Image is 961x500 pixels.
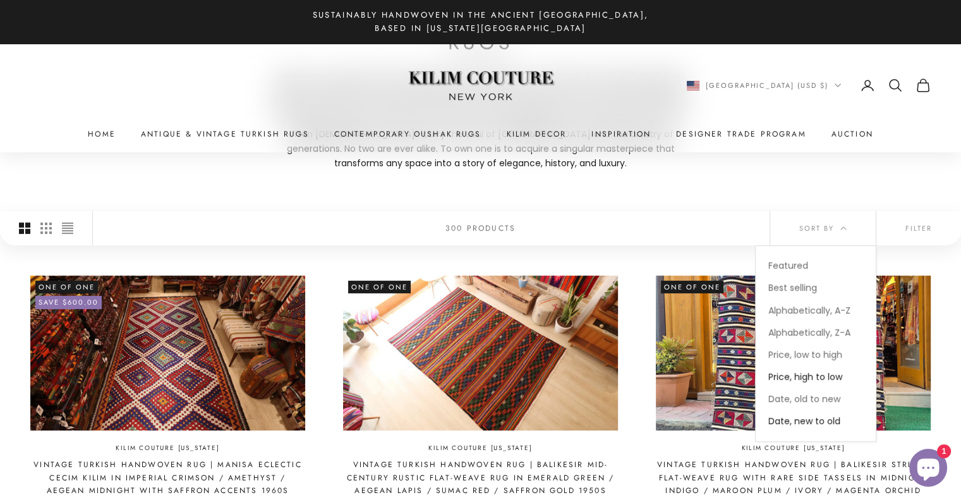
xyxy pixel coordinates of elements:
span: One of One [348,281,411,293]
span: Featured [768,259,808,272]
img: Logo of Kilim Couture New York [402,56,560,116]
button: Change country or currency [687,80,842,91]
p: Sustainably Handwoven in the Ancient [GEOGRAPHIC_DATA], Based in [US_STATE][GEOGRAPHIC_DATA] [304,8,658,35]
img: United States [687,81,699,90]
span: Date, new to old [768,415,840,427]
span: Date, old to new [768,393,840,405]
span: One of One [35,281,98,293]
a: Vintage Turkish Handwoven Rug | Manisa Eclectic Cecim Kilim in Imperial Crimson / Amethyst / Aege... [30,458,305,497]
nav: Secondary navigation [687,78,931,93]
button: Sort by [770,211,876,245]
a: Auction [831,128,873,140]
a: Kilim Couture [US_STATE] [428,443,532,454]
a: Home [88,128,116,140]
span: Best selling [768,281,817,294]
a: Vintage Turkish Handwoven Rug | Balikesir Mid-Century Rustic Flat-Weave Rug in Emerald Green / Ae... [343,458,618,497]
p: 300 products [445,222,516,235]
inbox-online-store-chat: Shopify online store chat [905,449,951,490]
span: Alphabetically, Z-A [768,326,850,339]
button: Switch to compact product images [62,211,73,245]
a: Designer Trade Program [676,128,806,140]
a: Kilim Couture [US_STATE] [116,443,219,454]
span: Price, low to high [768,348,842,361]
on-sale-badge: Save $600.00 [35,296,102,308]
span: Alphabetically, A-Z [768,304,850,317]
span: One of One [661,281,723,293]
span: Price, high to low [768,370,842,383]
a: Kilim Couture [US_STATE] [741,443,845,454]
a: Contemporary Oushak Rugs [334,128,481,140]
a: Inspiration [591,128,651,140]
summary: Kilim Decor [507,128,567,140]
button: Filter [876,211,961,245]
button: Switch to smaller product images [40,211,52,245]
span: [GEOGRAPHIC_DATA] (USD $) [706,80,829,91]
a: Antique & Vintage Turkish Rugs [141,128,309,140]
span: Sort by [799,223,847,234]
nav: Primary navigation [30,128,931,140]
button: Switch to larger product images [19,211,30,245]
